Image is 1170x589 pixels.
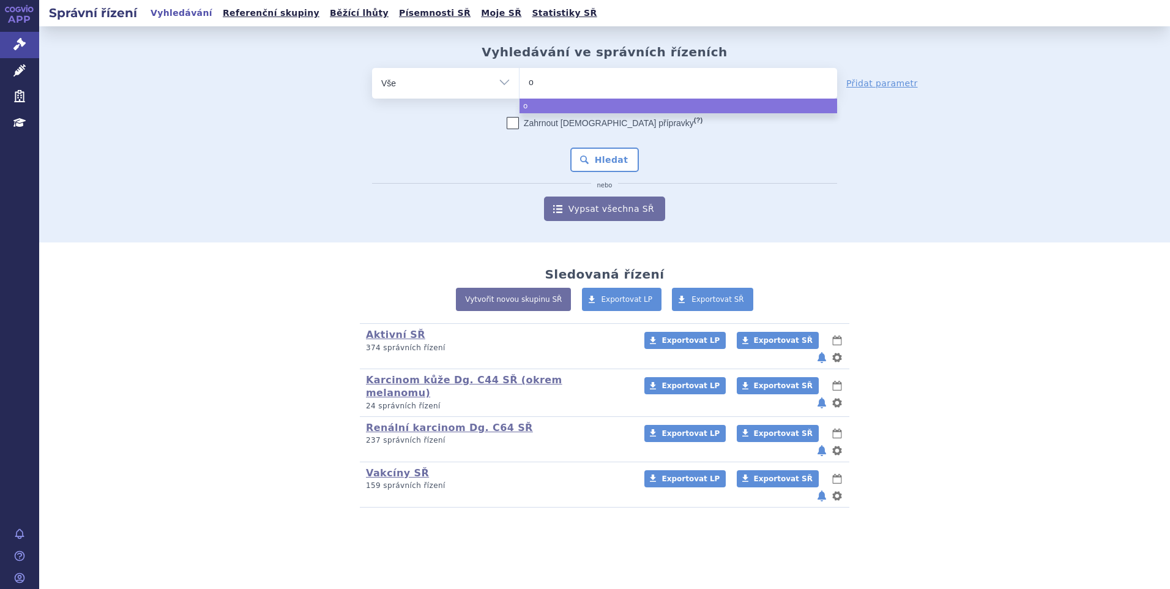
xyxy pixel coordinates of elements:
span: Exportovat LP [661,336,720,345]
button: Hledat [570,148,639,172]
span: Exportovat LP [661,475,720,483]
span: Exportovat LP [661,381,720,390]
button: nastavení [831,396,843,410]
span: Exportovat SŘ [691,295,744,304]
a: Karcinom kůže Dg. C44 SŘ (okrem melanomu) [366,374,562,399]
button: nastavení [831,350,843,365]
button: notifikace [816,396,828,410]
h2: Sledovaná řízení [545,267,664,282]
p: 159 správních řízení [366,481,628,491]
p: 374 správních řízení [366,343,628,353]
a: Statistiky SŘ [528,5,600,21]
a: Exportovat SŘ [737,425,819,442]
a: Exportovat SŘ [672,288,753,311]
a: Exportovat LP [644,377,726,394]
button: nastavení [831,443,843,458]
a: Písemnosti SŘ [395,5,474,21]
a: Exportovat SŘ [737,332,819,349]
p: 24 správních řízení [366,401,628,411]
label: Zahrnout [DEMOGRAPHIC_DATA] přípravky [507,117,702,129]
a: Exportovat LP [644,425,726,442]
a: Exportovat LP [582,288,662,311]
button: lhůty [831,426,843,441]
a: Exportovat SŘ [737,470,819,487]
i: nebo [591,182,619,189]
button: lhůty [831,333,843,348]
button: lhůty [831,378,843,393]
a: Přidat parametr [846,77,918,89]
span: Exportovat SŘ [754,381,813,390]
button: nastavení [831,489,843,503]
span: Exportovat LP [602,295,653,304]
a: Vytvořit novou skupinu SŘ [456,288,571,311]
a: Vyhledávání [147,5,216,21]
button: notifikace [816,350,828,365]
span: Exportovat LP [661,429,720,438]
a: Referenční skupiny [219,5,323,21]
li: o [520,99,837,113]
a: Renální karcinom Dg. C64 SŘ [366,422,533,433]
span: Exportovat SŘ [754,429,813,438]
button: lhůty [831,471,843,486]
span: Exportovat SŘ [754,336,813,345]
a: Běžící lhůty [326,5,392,21]
span: Exportovat SŘ [754,475,813,483]
h2: Vyhledávání ve správních řízeních [482,45,728,59]
a: Vypsat všechna SŘ [544,197,665,221]
a: Aktivní SŘ [366,329,425,340]
a: Vakcíny SŘ [366,467,429,479]
button: notifikace [816,489,828,503]
abbr: (?) [694,116,702,124]
a: Exportovat SŘ [737,377,819,394]
a: Exportovat LP [644,332,726,349]
a: Exportovat LP [644,470,726,487]
p: 237 správních řízení [366,435,628,446]
a: Moje SŘ [477,5,525,21]
button: notifikace [816,443,828,458]
h2: Správní řízení [39,4,147,21]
